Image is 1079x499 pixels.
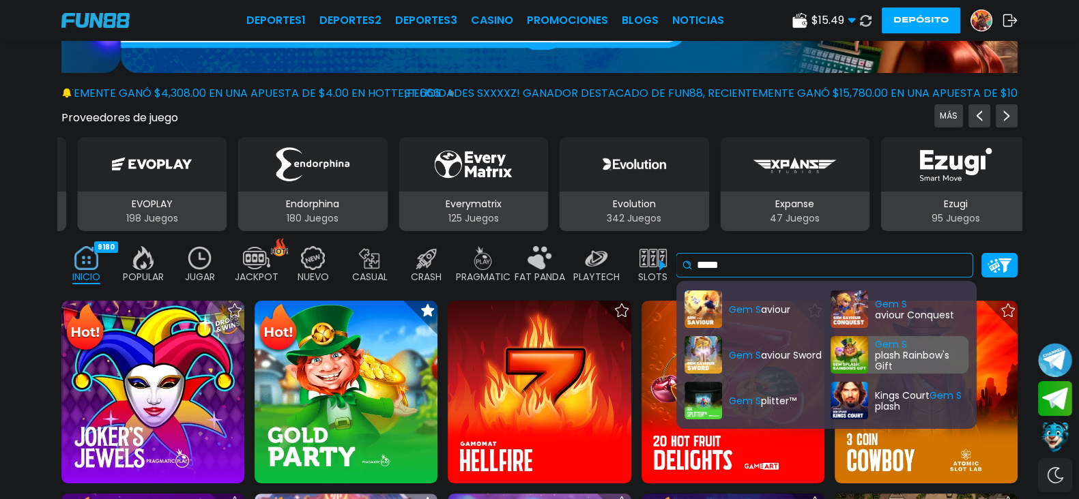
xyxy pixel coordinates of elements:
img: slots_off.webp [639,246,667,270]
button: Previous providers [934,104,963,127]
a: NOTICIAS [672,12,724,29]
p: Endorphina [238,197,388,211]
p: 198 Juegos [77,211,227,226]
a: Deportes1 [246,12,306,29]
p: Everymatrix [399,197,549,211]
img: 20 Hot Fruit Delights [642,301,824,483]
a: Deportes2 [319,12,382,29]
p: FAT PANDA [515,270,565,284]
p: SLOTS [638,270,667,284]
button: Evolution [553,136,715,232]
p: 342 Juegos [559,211,709,226]
img: Gold Party [255,301,437,483]
button: Endorphina [232,136,393,232]
img: hot [271,238,288,256]
button: Everymatrix [393,136,554,232]
button: Join telegram channel [1038,342,1072,378]
div: Switch theme [1038,458,1072,492]
img: new_off.webp [300,246,327,270]
button: Previous providers [968,104,990,127]
div: 9180 [94,241,118,253]
button: Join telegram [1038,381,1072,417]
img: Joker's Jewels [61,301,244,483]
button: Proveedores de juego [61,110,178,125]
a: Deportes3 [395,12,457,29]
p: JUGAR [185,270,215,284]
button: Ezugi [875,136,1036,232]
p: PRAGMATIC [456,270,510,284]
button: Contact customer service [1038,419,1072,455]
p: Expanse [720,197,870,211]
img: Hot [256,302,300,355]
button: EVOPLAY [72,136,233,232]
button: Next providers [996,104,1018,127]
p: PLAYTECH [573,270,620,284]
button: Expanse [715,136,876,232]
img: Expanse [751,145,837,183]
a: Avatar [970,10,1003,31]
span: $ 15.49 [811,12,856,29]
img: EVOPLAY [109,145,195,183]
p: INICIO [72,270,100,284]
img: Everymatrix [430,145,516,183]
a: Promociones [527,12,608,29]
img: home_active.webp [73,246,100,270]
p: 180 Juegos [238,211,388,226]
img: Company Logo [61,13,130,28]
img: crash_off.webp [413,246,440,270]
p: Evolution [559,197,709,211]
p: CRASH [411,270,442,284]
a: CASINO [471,12,513,29]
a: BLOGS [622,12,659,29]
img: casual_off.webp [356,246,384,270]
img: pragmatic_off.webp [470,246,497,270]
p: NUEVO [298,270,329,284]
p: 47 Juegos [720,211,870,226]
p: JACKPOT [235,270,278,284]
img: Evolution [596,145,672,183]
img: Platform Filter [988,258,1011,273]
img: Hellfire [448,301,631,483]
img: Hot [63,302,107,355]
p: EVOPLAY [77,197,227,211]
p: 125 Juegos [399,211,549,226]
img: recent_off.webp [186,246,214,270]
button: Depósito [882,7,960,33]
p: CASUAL [352,270,388,284]
img: playtech_off.webp [583,246,610,270]
img: Avatar [971,10,992,31]
p: 95 Juegos [880,211,1031,226]
img: popular_off.webp [130,246,157,270]
p: POPULAR [123,270,164,284]
p: Ezugi [880,197,1031,211]
img: Endorphina [270,145,356,183]
img: jackpot_off.webp [243,246,270,270]
img: fat_panda_off.webp [526,246,553,270]
img: Ezugi [912,145,998,183]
